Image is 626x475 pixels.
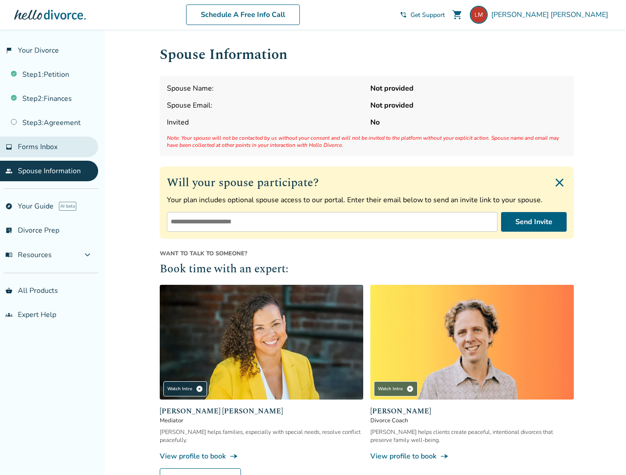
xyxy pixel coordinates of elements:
[501,212,567,232] button: Send Invite
[167,174,567,192] h2: Will your spouse participate?
[160,250,574,258] span: Want to talk to someone?
[581,432,626,475] iframe: Chat Widget
[370,285,574,400] img: James Traub
[400,11,445,19] a: phone_in_talkGet Support
[160,44,574,66] h1: Spouse Information
[163,381,207,396] div: Watch Intro
[160,261,574,278] h2: Book time with an expert:
[160,406,363,417] span: [PERSON_NAME] [PERSON_NAME]
[5,143,12,150] span: inbox
[5,311,12,318] span: groups
[167,100,363,110] span: Spouse Email:
[186,4,300,25] a: Schedule A Free Info Call
[160,285,363,400] img: Claudia Brown Coulter
[82,250,93,260] span: expand_more
[229,452,238,461] span: line_end_arrow_notch
[59,202,76,211] span: AI beta
[370,406,574,417] span: [PERSON_NAME]
[552,175,567,190] img: Close invite form
[167,83,363,93] span: Spouse Name:
[5,250,52,260] span: Resources
[5,47,12,54] span: flag_2
[370,100,567,110] strong: Not provided
[470,6,488,24] img: lisamozden@gmail.com
[167,195,567,205] p: Your plan includes optional spouse access to our portal. Enter their email below to send an invit...
[160,428,363,444] div: [PERSON_NAME] helps families, especially with special needs, resolve conflict peacefully.
[400,11,407,18] span: phone_in_talk
[370,83,567,93] strong: Not provided
[5,251,12,258] span: menu_book
[18,142,58,152] span: Forms Inbox
[5,227,12,234] span: list_alt_check
[452,9,463,20] span: shopping_cart
[5,203,12,210] span: explore
[491,10,612,20] span: [PERSON_NAME] [PERSON_NAME]
[167,134,567,149] span: Note: Your spouse will not be contacted by us without your consent and will not be invited to the...
[370,417,574,425] span: Divorce Coach
[406,385,414,392] span: play_circle
[5,167,12,175] span: people
[167,117,363,127] span: Invited
[370,428,574,444] div: [PERSON_NAME] helps clients create peaceful, intentional divorces that preserve family well-being.
[410,11,445,19] span: Get Support
[440,452,449,461] span: line_end_arrow_notch
[160,451,363,461] a: View profile to bookline_end_arrow_notch
[196,385,203,392] span: play_circle
[5,287,12,294] span: shopping_basket
[160,417,363,425] span: Mediator
[370,451,574,461] a: View profile to bookline_end_arrow_notch
[370,117,567,127] strong: No
[374,381,418,396] div: Watch Intro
